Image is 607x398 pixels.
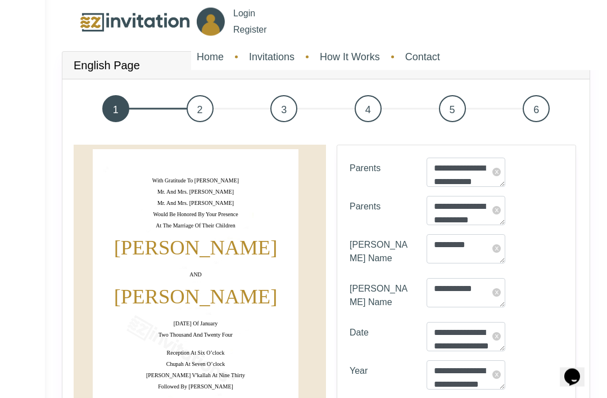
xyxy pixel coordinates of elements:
[341,196,418,226] label: Parents
[341,158,418,187] label: Parents
[102,96,129,123] span: 1
[158,384,233,391] text: Followed By [PERSON_NAME]
[492,245,501,253] span: x
[233,6,267,38] p: Login Register
[326,91,410,127] a: 4
[523,96,550,123] span: 6
[494,91,578,127] a: 6
[270,96,297,123] span: 3
[152,178,239,184] text: With Gratitude To [PERSON_NAME]
[492,371,501,379] span: x
[560,353,596,387] iframe: chat widget
[146,373,245,379] text: [PERSON_NAME] V'kallah At Nine Thirty
[341,235,418,270] label: [PERSON_NAME] Name
[439,96,466,123] span: 5
[355,96,382,123] span: 4
[492,168,501,177] span: x
[74,91,158,127] a: 1
[341,323,418,352] label: Date
[191,44,229,70] a: Home
[158,333,233,339] text: Two Thousand And Twenty Four
[114,285,277,308] text: [PERSON_NAME]
[189,272,202,278] text: AND
[410,91,495,127] a: 5
[157,189,234,195] text: Mr. And Mrs. [PERSON_NAME]
[156,223,235,229] text: At The Marriage Of Their Children
[174,321,218,328] text: [DATE] Of January
[166,362,225,368] text: Chupah At Seven O’clock
[114,236,277,260] text: [PERSON_NAME]
[341,361,418,390] label: Year
[492,333,501,341] span: x
[153,212,238,218] text: Would Be Honored By Your Presence
[157,200,234,207] text: Mr. And Mrs. [PERSON_NAME]
[492,289,501,297] span: x
[197,8,225,36] img: ico_account.png
[158,91,242,127] a: 2
[341,279,418,314] label: [PERSON_NAME] Name
[79,11,191,35] img: logo.png
[400,44,446,70] a: Contact
[314,44,386,70] a: How It Works
[166,351,224,357] text: Reception At Six O’clock
[492,207,501,215] span: x
[74,59,140,73] h4: English Page
[187,96,214,123] span: 2
[242,91,326,127] a: 3
[243,44,300,70] a: Invitations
